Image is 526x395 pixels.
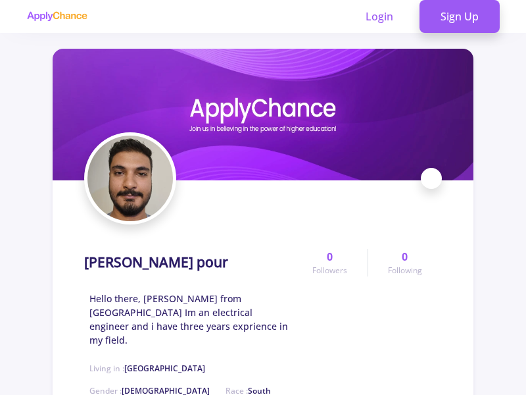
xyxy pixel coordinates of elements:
[402,249,408,265] span: 0
[89,363,205,374] span: Living in :
[293,249,367,276] a: 0Followers
[312,265,347,276] span: Followers
[53,49,473,180] img: Reza Heydarabadi pourcover image
[124,363,205,374] span: [GEOGRAPHIC_DATA]
[368,249,442,276] a: 0Following
[84,254,228,271] h1: [PERSON_NAME] pour
[89,292,293,347] span: Hello there, [PERSON_NAME] from [GEOGRAPHIC_DATA] Im an electrical engineer and i have three year...
[388,265,422,276] span: Following
[327,249,333,265] span: 0
[26,11,87,22] img: applychance logo text only
[87,136,173,221] img: Reza Heydarabadi pouravatar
